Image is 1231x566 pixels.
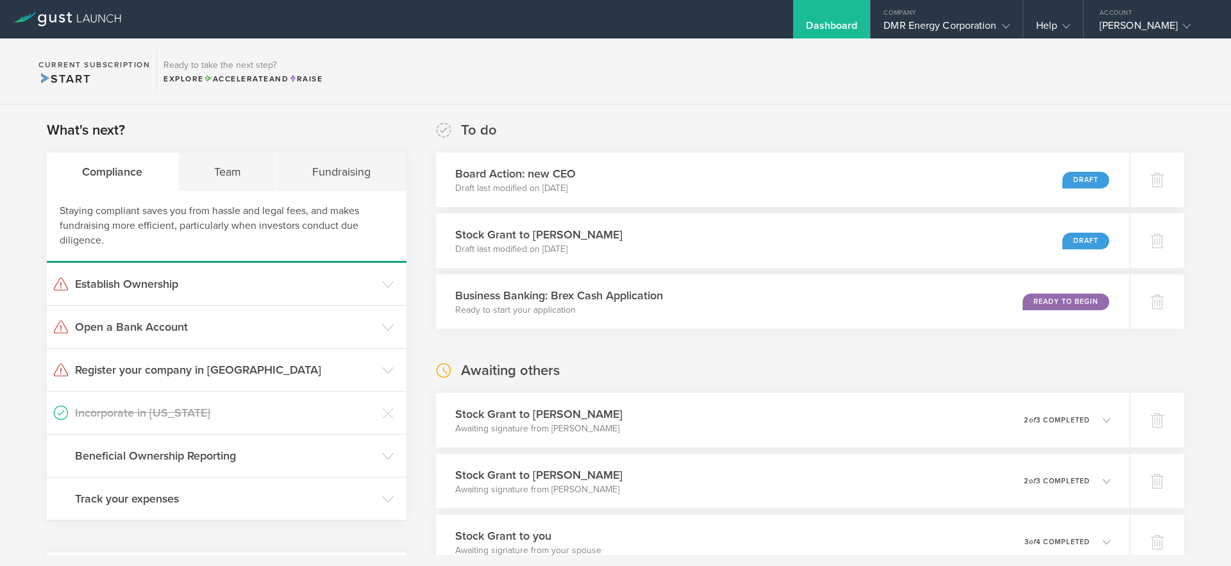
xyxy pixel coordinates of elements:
h2: Awaiting others [461,362,560,380]
h3: Open a Bank Account [75,319,376,335]
p: Awaiting signature from [PERSON_NAME] [455,483,623,496]
p: 2 3 completed [1024,478,1090,485]
div: Ready to take the next step?ExploreAccelerateandRaise [156,51,329,91]
div: Explore [163,73,322,85]
p: Awaiting signature from [PERSON_NAME] [455,422,623,435]
h2: What's next? [47,121,125,140]
p: Ready to start your application [455,304,663,317]
div: DMR Energy Corporation [883,19,1009,38]
h3: Business Banking: Brex Cash Application [455,287,663,304]
p: Awaiting signature from your spouse [455,544,601,557]
div: Stock Grant to [PERSON_NAME]Draft last modified on [DATE]Draft [436,213,1130,268]
h3: Beneficial Ownership Reporting [75,447,376,464]
h3: Track your expenses [75,490,376,507]
span: Raise [289,74,322,83]
div: Ready to Begin [1023,294,1109,310]
h2: Current Subscription [38,61,150,69]
span: Start [38,72,90,86]
div: Board Action: new CEODraft last modified on [DATE]Draft [436,153,1130,207]
h3: Stock Grant to [PERSON_NAME] [455,226,623,243]
div: Team [179,153,278,191]
p: 3 4 completed [1025,538,1090,545]
p: 2 3 completed [1024,417,1090,424]
h3: Incorporate in [US_STATE] [75,404,376,421]
h3: Stock Grant to [PERSON_NAME] [455,406,623,422]
h3: Board Action: new CEO [455,165,576,182]
p: Draft last modified on [DATE] [455,182,576,195]
div: Draft [1062,233,1109,249]
h2: To do [461,121,497,140]
h3: Register your company in [GEOGRAPHIC_DATA] [75,362,376,378]
h3: Ready to take the next step? [163,61,322,70]
div: Help [1036,19,1070,38]
div: Dashboard [806,19,857,38]
h3: Establish Ownership [75,276,376,292]
p: Draft last modified on [DATE] [455,243,623,256]
em: of [1029,416,1036,424]
div: Draft [1062,172,1109,188]
div: Business Banking: Brex Cash ApplicationReady to start your applicationReady to Begin [436,274,1130,329]
h3: Stock Grant to [PERSON_NAME] [455,467,623,483]
div: Staying compliant saves you from hassle and legal fees, and makes fundraising more efficient, par... [47,191,406,263]
em: of [1029,538,1036,546]
span: and [204,74,289,83]
div: [PERSON_NAME] [1100,19,1209,38]
h3: Stock Grant to you [455,528,601,544]
iframe: Chat Widget [1167,504,1231,566]
div: Fundraising [277,153,406,191]
div: Compliance [47,153,179,191]
em: of [1029,477,1036,485]
span: Accelerate [204,74,269,83]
